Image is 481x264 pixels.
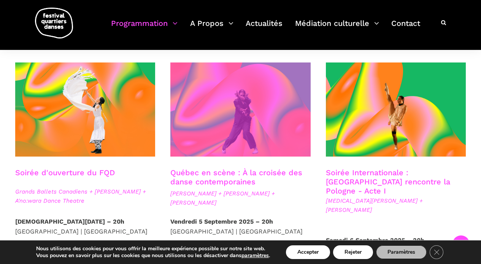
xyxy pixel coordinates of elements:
a: Soirée d'ouverture du FQD [15,168,115,177]
p: Vous pouvez en savoir plus sur les cookies que nous utilisons ou les désactiver dans . [36,252,270,259]
button: paramètres [241,252,269,259]
span: [PERSON_NAME] + [PERSON_NAME] + [PERSON_NAME] [170,189,310,207]
p: [GEOGRAPHIC_DATA] | [GEOGRAPHIC_DATA] [170,217,310,236]
strong: Vendredi 5 Septembre 2025 – 20h [170,218,273,225]
p: Nous utilisons des cookies pour vous offrir la meilleure expérience possible sur notre site web. [36,245,270,252]
img: logo-fqd-med [35,8,73,38]
p: [GEOGRAPHIC_DATA] | [GEOGRAPHIC_DATA] [326,235,466,255]
a: A Propos [190,17,233,39]
a: Contact [391,17,420,39]
button: Rejeter [333,245,373,259]
strong: Samedi 6 Septembre 2025 – 20h [326,237,424,244]
button: Accepter [286,245,330,259]
a: Médiation culturelle [295,17,379,39]
p: [GEOGRAPHIC_DATA] | [GEOGRAPHIC_DATA] [15,217,155,236]
a: Programmation [111,17,178,39]
button: Close GDPR Cookie Banner [430,245,443,259]
span: [MEDICAL_DATA][PERSON_NAME] + [PERSON_NAME] [326,196,466,214]
a: Québec en scène : À la croisée des danse contemporaines [170,168,302,186]
span: Grands Ballets Canadiens + [PERSON_NAME] + A'no:wara Dance Theatre [15,187,155,205]
a: Soirée Internationale : [GEOGRAPHIC_DATA] rencontre la Pologne - Acte I [326,168,450,195]
button: Paramètres [376,245,427,259]
a: Actualités [246,17,283,39]
strong: [DEMOGRAPHIC_DATA][DATE] – 20h [15,218,124,225]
